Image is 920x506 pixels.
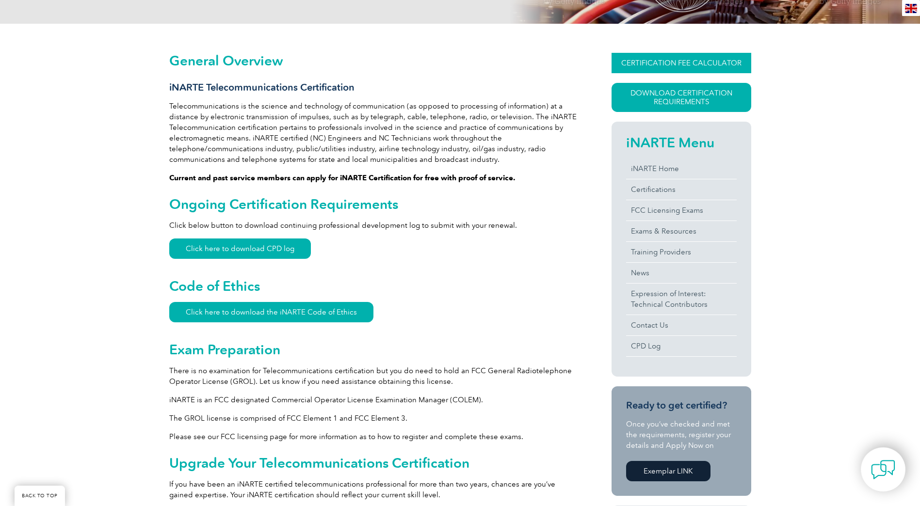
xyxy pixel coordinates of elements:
[169,174,516,182] strong: Current and past service members can apply for iNARTE Certification for free with proof of service.
[169,53,577,68] h2: General Overview
[169,455,577,471] h2: Upgrade Your Telecommunications Certification
[626,461,710,481] a: Exemplar LINK
[169,220,577,231] p: Click below button to download continuing professional development log to submit with your renewal.
[626,158,737,179] a: iNARTE Home
[626,399,737,411] h3: Ready to get certified?
[169,431,577,442] p: Please see our FCC licensing page for more information as to how to register and complete these e...
[169,101,577,165] p: Telecommunications is the science and technology of communication (as opposed to processing of in...
[169,278,577,294] h2: Code of Ethics
[612,83,751,112] a: Download Certification Requirements
[626,221,737,241] a: Exams & Resources
[626,179,737,200] a: Certifications
[169,365,577,387] p: There is no examination for Telecommunications certification but you do need to hold an FCC Gener...
[626,242,737,262] a: Training Providers
[905,4,917,13] img: en
[169,302,373,322] a: Click here to download the iNARTE Code of Ethics
[626,315,737,335] a: Contact Us
[626,200,737,221] a: FCC Licensing Exams
[15,486,65,506] a: BACK TO TOP
[169,413,577,424] p: The GROL license is comprised of FCC Element 1 and FCC Element 3.
[169,238,311,259] a: Click here to download CPD log
[626,135,737,150] h2: iNARTE Menu
[169,479,577,500] p: If you have been an iNARTE certified telecommunications professional for more than two years, cha...
[169,395,577,405] p: iNARTE is an FCC designated Commercial Operator License Examination Manager (COLEM).
[169,196,577,212] h2: Ongoing Certification Requirements
[871,458,895,482] img: contact-chat.png
[612,53,751,73] a: CERTIFICATION FEE CALCULATOR
[169,342,577,357] h2: Exam Preparation
[626,419,737,451] p: Once you’ve checked and met the requirements, register your details and Apply Now on
[626,263,737,283] a: News
[626,284,737,315] a: Expression of Interest:Technical Contributors
[626,336,737,356] a: CPD Log
[169,81,577,94] h3: iNARTE Telecommunications Certification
